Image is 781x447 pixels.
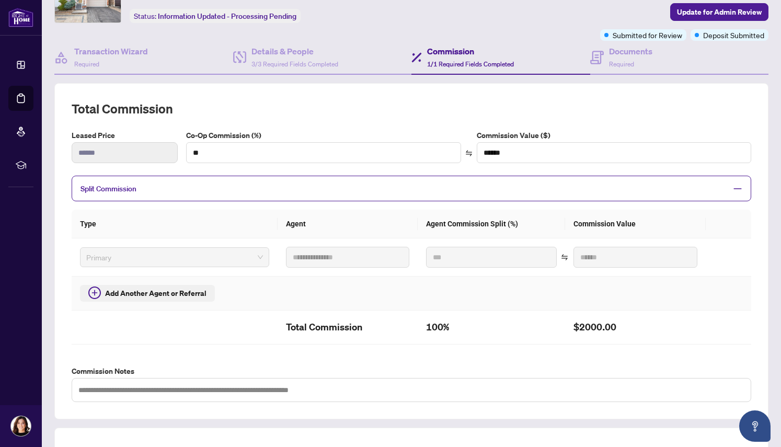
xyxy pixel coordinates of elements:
th: Agent [278,210,418,238]
label: Leased Price [72,130,178,141]
span: Information Updated - Processing Pending [158,12,296,21]
label: Commission Notes [72,365,751,377]
h4: Details & People [251,45,338,58]
span: Submitted for Review [613,29,682,41]
span: minus [733,184,742,193]
h4: Transaction Wizard [74,45,148,58]
th: Type [72,210,278,238]
span: 1/1 Required Fields Completed [427,60,514,68]
th: Agent Commission Split (%) [418,210,565,238]
span: Split Commission [81,184,136,193]
span: Add Another Agent or Referral [105,288,206,299]
span: Required [609,60,634,68]
span: swap [561,254,568,261]
button: Update for Admin Review [670,3,768,21]
h2: 100% [426,319,557,336]
h4: Commission [427,45,514,58]
span: Primary [86,249,263,265]
th: Commission Value [565,210,706,238]
span: Required [74,60,99,68]
h4: Documents [609,45,652,58]
label: Co-Op Commission (%) [186,130,461,141]
div: Status: [130,9,301,23]
button: Add Another Agent or Referral [80,285,215,302]
img: logo [8,8,33,27]
span: 3/3 Required Fields Completed [251,60,338,68]
h2: Total Commission [286,319,410,336]
h2: $2000.00 [573,319,697,336]
button: Open asap [739,410,771,442]
span: Deposit Submitted [703,29,764,41]
span: plus-circle [88,286,101,299]
h2: Total Commission [72,100,751,117]
label: Commission Value ($) [477,130,751,141]
span: Update for Admin Review [677,4,762,20]
div: Split Commission [72,176,751,201]
span: swap [465,150,473,157]
img: Profile Icon [11,416,31,436]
